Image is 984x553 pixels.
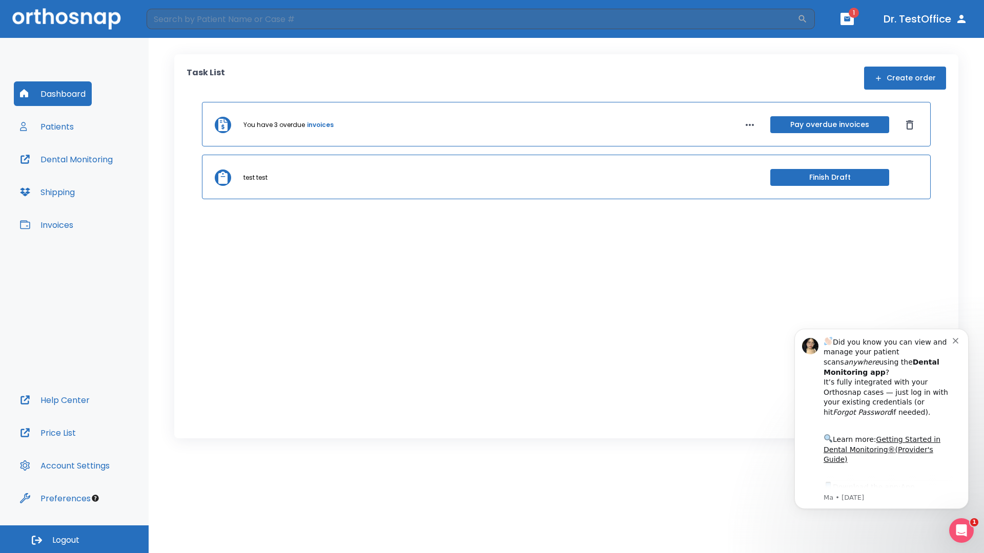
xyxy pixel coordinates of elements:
[14,81,92,106] button: Dashboard
[91,494,100,503] div: Tooltip anchor
[147,9,797,29] input: Search by Patient Name or Case #
[187,67,225,90] p: Task List
[14,453,116,478] button: Account Settings
[14,147,119,172] button: Dental Monitoring
[45,180,174,189] p: Message from Ma, sent 2w ago
[45,167,174,219] div: Download the app: | ​ Let us know if you need help getting started!
[14,420,82,445] button: Price List
[770,116,889,133] button: Pay overdue invoices
[901,117,918,133] button: Dismiss
[864,67,946,90] button: Create order
[14,114,80,139] button: Patients
[243,173,268,182] p: test test
[243,120,305,130] p: You have 3 overdue
[970,518,978,526] span: 1
[770,169,889,186] button: Finish Draft
[52,535,79,546] span: Logout
[14,388,96,412] button: Help Center
[879,10,972,28] button: Dr. TestOffice
[174,22,182,30] button: Dismiss notification
[14,180,81,204] button: Shipping
[949,518,974,543] iframe: Intercom live chat
[14,212,79,237] button: Invoices
[849,8,859,18] span: 1
[12,8,121,29] img: Orthosnap
[45,169,136,188] a: App Store
[14,486,97,511] button: Preferences
[779,313,984,525] iframe: Intercom notifications message
[307,120,334,130] a: invoices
